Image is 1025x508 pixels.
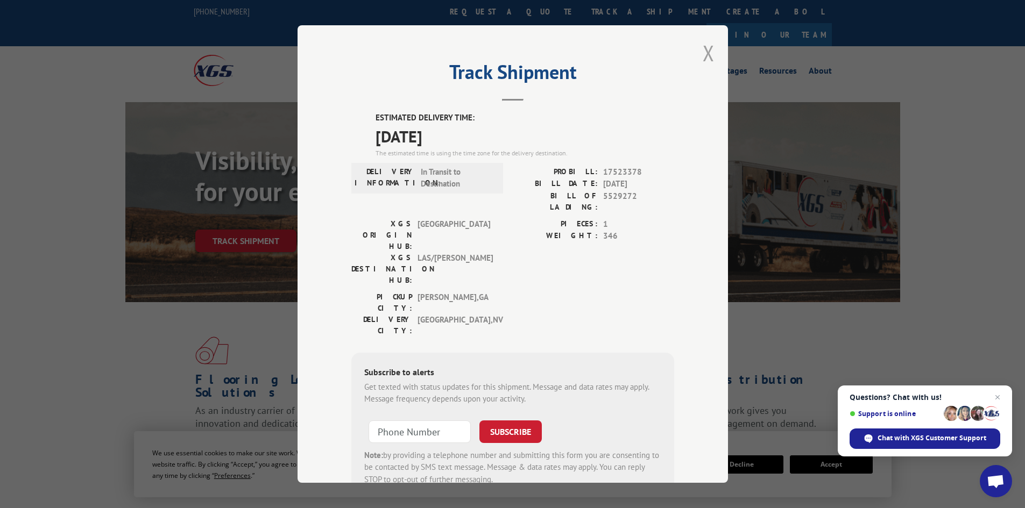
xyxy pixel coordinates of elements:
[513,166,598,178] label: PROBILL:
[513,218,598,231] label: PIECES:
[703,39,715,67] button: Close modal
[479,420,542,443] button: SUBSCRIBE
[603,190,674,213] span: 5529272
[364,450,383,460] strong: Note:
[418,291,490,314] span: [PERSON_NAME] , GA
[418,218,490,252] span: [GEOGRAPHIC_DATA]
[376,112,674,124] label: ESTIMATED DELIVERY TIME:
[850,428,1000,449] div: Chat with XGS Customer Support
[850,393,1000,402] span: Questions? Chat with us!
[418,314,490,337] span: [GEOGRAPHIC_DATA] , NV
[991,391,1004,404] span: Close chat
[603,178,674,190] span: [DATE]
[351,291,412,314] label: PICKUP CITY:
[364,366,661,381] div: Subscribe to alerts
[421,166,493,190] span: In Transit to Destination
[603,166,674,178] span: 17523378
[351,314,412,337] label: DELIVERY CITY:
[850,410,940,418] span: Support is online
[355,166,415,190] label: DELIVERY INFORMATION:
[376,124,674,148] span: [DATE]
[513,190,598,213] label: BILL OF LADING:
[351,218,412,252] label: XGS ORIGIN HUB:
[418,252,490,286] span: LAS/[PERSON_NAME]
[364,381,661,405] div: Get texted with status updates for this shipment. Message and data rates may apply. Message frequ...
[513,230,598,242] label: WEIGHT:
[364,449,661,486] div: by providing a telephone number and submitting this form you are consenting to be contacted by SM...
[603,218,674,231] span: 1
[351,65,674,85] h2: Track Shipment
[878,433,986,443] span: Chat with XGS Customer Support
[980,465,1012,497] div: Open chat
[513,178,598,190] label: BILL DATE:
[369,420,471,443] input: Phone Number
[603,230,674,242] span: 346
[351,252,412,286] label: XGS DESTINATION HUB:
[376,148,674,158] div: The estimated time is using the time zone for the delivery destination.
